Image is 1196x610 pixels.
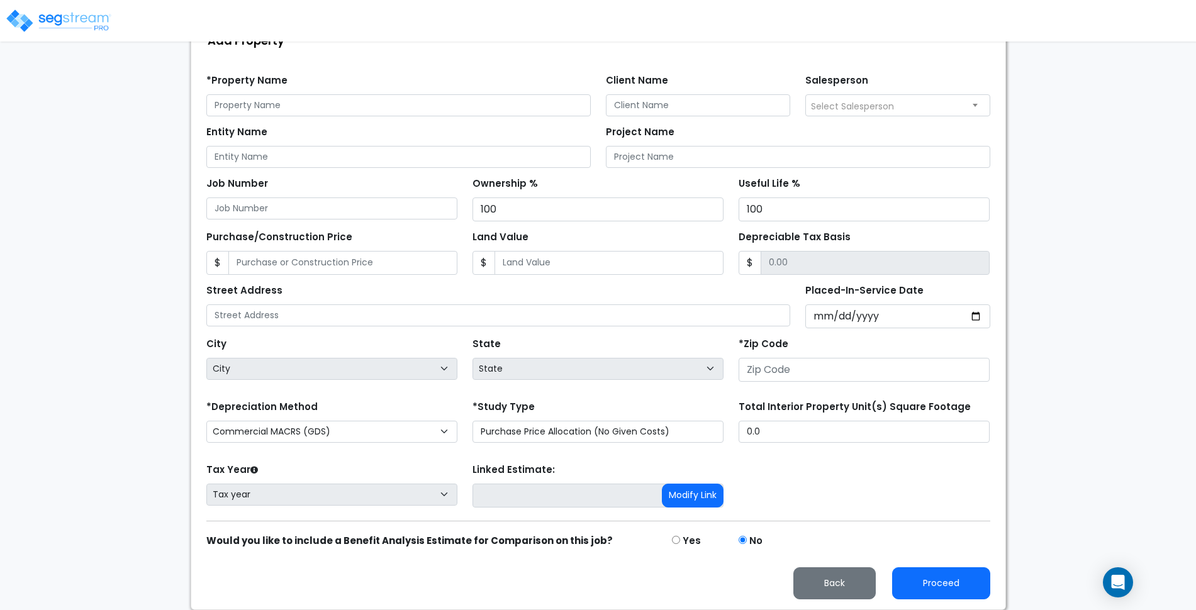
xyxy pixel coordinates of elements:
label: *Property Name [206,74,288,88]
input: Useful Life % [739,197,990,221]
label: Entity Name [206,125,267,140]
label: Linked Estimate: [472,463,555,477]
input: Purchase or Construction Price [228,251,457,275]
div: Open Intercom Messenger [1103,567,1133,597]
input: Land Value [495,251,724,275]
input: Property Name [206,94,591,116]
label: Land Value [472,230,528,245]
input: Job Number [206,197,457,219]
input: total square foot [739,421,990,443]
input: Entity Name [206,146,591,168]
label: Client Name [606,74,668,88]
label: Salesperson [805,74,868,88]
label: City [206,337,226,352]
input: Street Address [206,304,791,326]
label: Job Number [206,177,268,191]
span: $ [739,251,761,275]
span: Select Salesperson [811,100,894,113]
button: Modify Link [662,484,724,507]
input: 0.00 [761,251,990,275]
a: Back [783,574,886,590]
label: Project Name [606,125,674,140]
input: Client Name [606,94,791,116]
input: Ownership % [472,197,724,221]
label: *Study Type [472,400,535,414]
label: Depreciable Tax Basis [739,230,851,245]
label: Ownership % [472,177,538,191]
input: Project Name [606,146,990,168]
label: State [472,337,501,352]
img: logo_pro_r.png [5,8,112,33]
label: Street Address [206,284,282,298]
button: Back [793,567,876,599]
label: Placed-In-Service Date [805,284,924,298]
label: Purchase/Construction Price [206,230,352,245]
button: Proceed [892,567,990,599]
label: *Depreciation Method [206,400,318,414]
span: $ [206,251,229,275]
label: *Zip Code [739,337,788,352]
input: Zip Code [739,358,990,382]
label: No [749,534,763,548]
label: Tax Year [206,463,258,477]
strong: Would you like to include a Benefit Analysis Estimate for Comparison on this job? [206,534,613,547]
label: Yes [683,534,701,548]
label: Total Interior Property Unit(s) Square Footage [739,400,971,414]
label: Useful Life % [739,177,800,191]
span: $ [472,251,495,275]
